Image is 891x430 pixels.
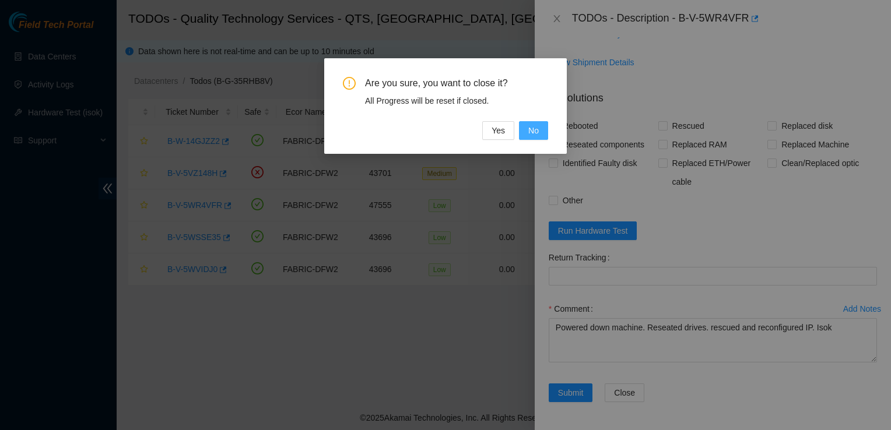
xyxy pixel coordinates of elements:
[519,121,548,140] button: No
[492,124,505,137] span: Yes
[365,77,548,90] span: Are you sure, you want to close it?
[528,124,539,137] span: No
[365,94,548,107] div: All Progress will be reset if closed.
[343,77,356,90] span: exclamation-circle
[482,121,514,140] button: Yes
